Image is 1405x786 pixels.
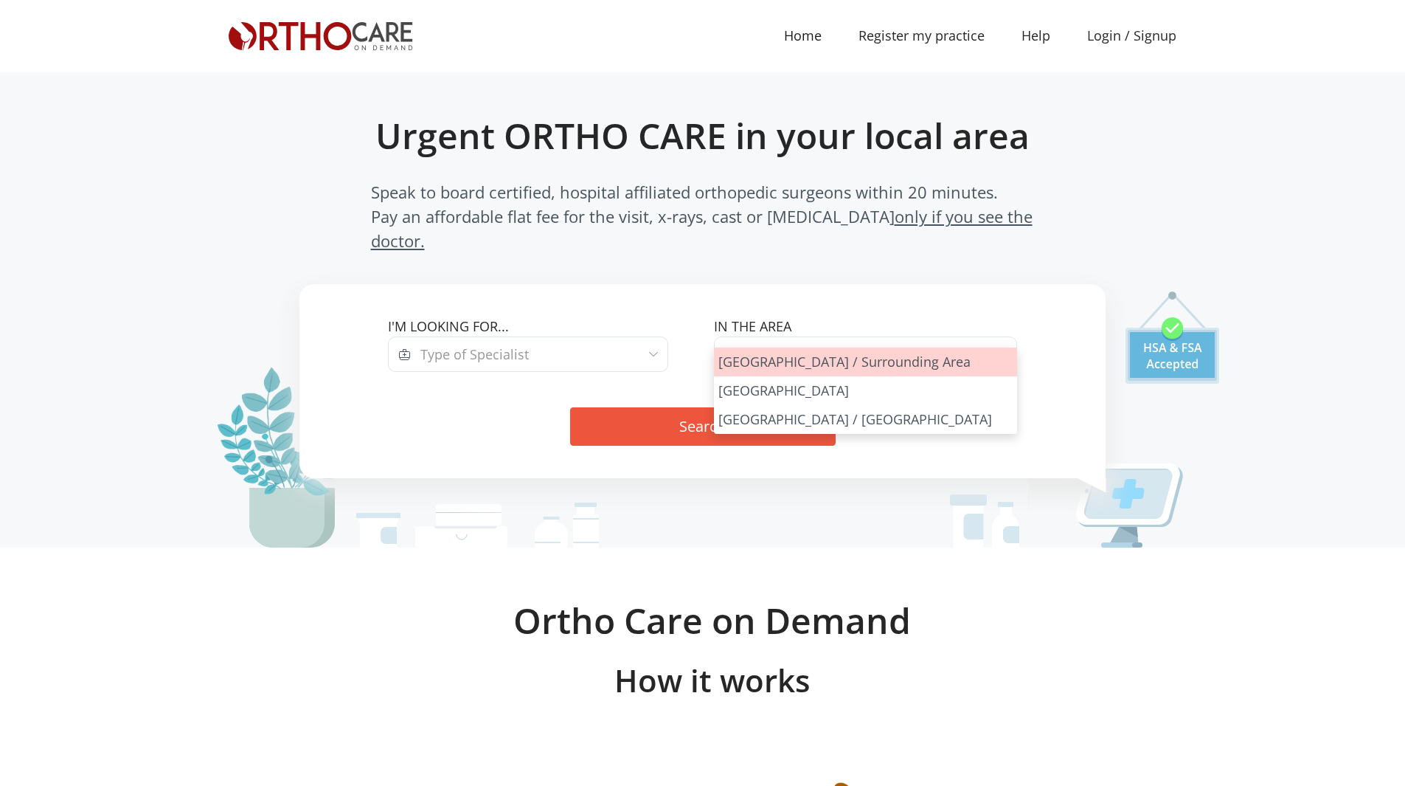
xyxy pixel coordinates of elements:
[714,348,1017,376] li: [GEOGRAPHIC_DATA] / Surrounding Area
[714,376,1017,405] li: [GEOGRAPHIC_DATA]
[1069,26,1195,46] a: Login / Signup
[388,317,691,337] label: I'm looking for...
[724,345,832,363] span: Please Select City
[420,345,529,363] span: Type of Specialist
[238,599,1186,642] h2: Ortho Care on Demand
[371,180,1035,253] span: Speak to board certified, hospital affiliated orthopedic surgeons within 20 minutes. Pay an affor...
[840,19,1003,52] a: Register my practice
[570,407,836,446] button: Search
[766,19,840,52] a: Home
[238,662,1186,699] h3: How it works
[714,317,1017,337] label: In the area
[1003,19,1069,52] a: Help
[714,405,1017,434] li: [GEOGRAPHIC_DATA] / [GEOGRAPHIC_DATA]
[333,114,1073,157] h1: Urgent ORTHO CARE in your local area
